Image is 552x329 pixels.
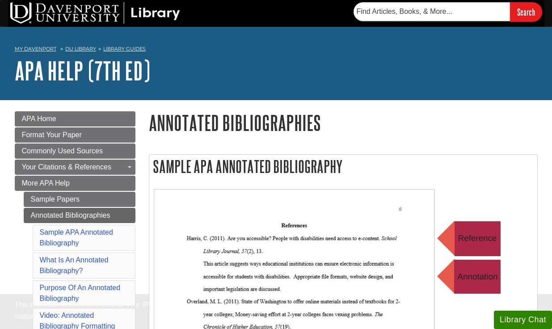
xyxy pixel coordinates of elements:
a: Format Your Paper [15,127,135,143]
a: Your Citations & References [15,160,135,175]
img: DU Library [10,2,180,24]
a: What Is An Annotated Bibliography? [40,256,109,274]
h2: Sample APA Annotated Bibliography [149,155,537,178]
input: Search [510,2,542,21]
a: Annotated Bibliographies [24,208,135,223]
a: DU Library [65,46,96,52]
a: Sample APA Annotated Bibliography [40,228,113,247]
span: APA Home [22,115,56,122]
a: Purpose Of An Annotated Bibliography [40,284,121,302]
a: Library Guides [103,46,146,52]
a: APA Help (7th Ed) [15,57,150,84]
a: Commonly Used Sources [15,143,135,159]
span: Format Your Paper [22,131,82,139]
span: Your Citations & References [22,163,111,171]
a: More APA Help [15,176,135,191]
a: APA Home [15,111,135,127]
h1: Annotated Bibliographies [149,111,538,134]
nav: breadcrumb [15,43,538,57]
a: Sample Papers [24,192,135,207]
input: Find Articles, Books, & More... [354,2,510,21]
a: My Davenport [15,45,56,53]
form: Searches DU Library's articles, books, and more [354,2,542,21]
button: Library Chat [494,311,552,329]
span: More APA Help [22,179,70,187]
span: Commonly Used Sources [22,147,103,155]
